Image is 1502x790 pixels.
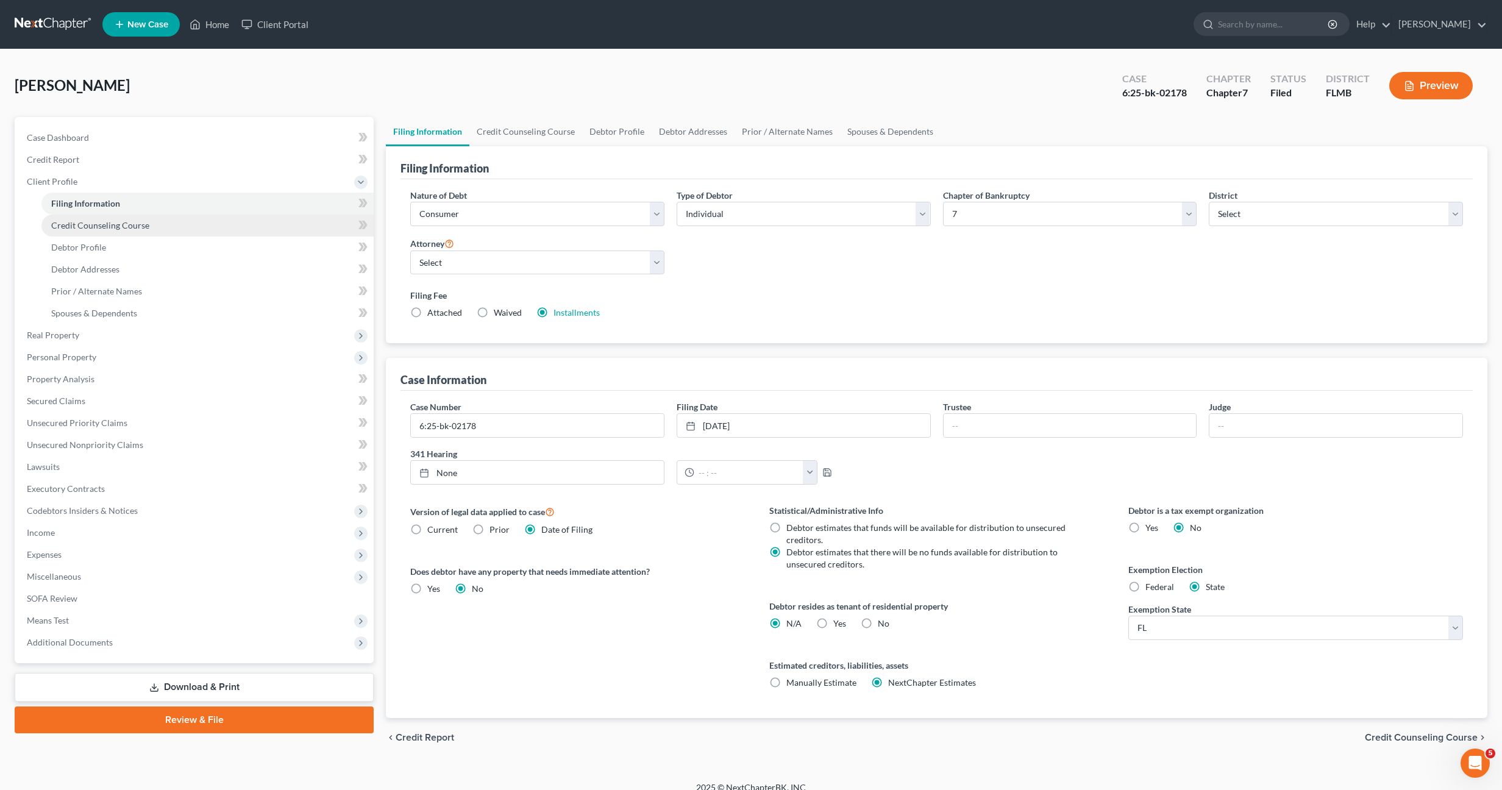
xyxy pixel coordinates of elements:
[27,352,96,362] span: Personal Property
[489,524,510,535] span: Prior
[1350,13,1391,35] a: Help
[888,677,976,688] span: NextChapter Estimates
[183,13,235,35] a: Home
[1209,414,1462,437] input: --
[1206,86,1251,100] div: Chapter
[1326,72,1370,86] div: District
[51,308,137,318] span: Spouses & Dependents
[582,117,652,146] a: Debtor Profile
[769,504,1104,517] label: Statistical/Administrative Info
[27,483,105,494] span: Executory Contracts
[41,280,374,302] a: Prior / Alternate Names
[17,390,374,412] a: Secured Claims
[541,524,593,535] span: Date of Filing
[1128,504,1463,517] label: Debtor is a tax exempt organization
[386,733,454,742] button: chevron_left Credit Report
[840,117,941,146] a: Spouses & Dependents
[1365,733,1487,742] button: Credit Counseling Course chevron_right
[15,706,374,733] a: Review & File
[427,524,458,535] span: Current
[17,368,374,390] a: Property Analysis
[15,673,374,702] a: Download & Print
[27,615,69,625] span: Means Test
[1122,86,1187,100] div: 6:25-bk-02178
[427,307,462,318] span: Attached
[1145,522,1158,533] span: Yes
[27,439,143,450] span: Unsecured Nonpriority Claims
[472,583,483,594] span: No
[494,307,522,318] span: Waived
[41,193,374,215] a: Filing Information
[51,242,106,252] span: Debtor Profile
[1389,72,1473,99] button: Preview
[27,549,62,560] span: Expenses
[878,618,889,628] span: No
[27,593,77,603] span: SOFA Review
[652,117,735,146] a: Debtor Addresses
[735,117,840,146] a: Prior / Alternate Names
[27,505,138,516] span: Codebtors Insiders & Notices
[427,583,440,594] span: Yes
[1326,86,1370,100] div: FLMB
[51,220,149,230] span: Credit Counseling Course
[127,20,168,29] span: New Case
[27,571,81,582] span: Miscellaneous
[410,504,745,519] label: Version of legal data applied to case
[1209,189,1237,202] label: District
[15,76,130,94] span: [PERSON_NAME]
[1242,87,1248,98] span: 7
[27,418,127,428] span: Unsecured Priority Claims
[17,412,374,434] a: Unsecured Priority Claims
[677,189,733,202] label: Type of Debtor
[786,522,1066,545] span: Debtor estimates that funds will be available for distribution to unsecured creditors.
[27,176,77,187] span: Client Profile
[469,117,582,146] a: Credit Counseling Course
[41,215,374,237] a: Credit Counseling Course
[41,237,374,258] a: Debtor Profile
[1218,13,1329,35] input: Search by name...
[410,236,454,251] label: Attorney
[51,198,120,208] span: Filing Information
[411,461,664,484] a: None
[1486,749,1495,758] span: 5
[677,400,717,413] label: Filing Date
[1209,400,1231,413] label: Judge
[1190,522,1201,533] span: No
[786,677,856,688] span: Manually Estimate
[943,400,971,413] label: Trustee
[235,13,315,35] a: Client Portal
[27,374,94,384] span: Property Analysis
[769,659,1104,672] label: Estimated creditors, liabilities, assets
[404,447,937,460] label: 341 Hearing
[400,161,489,176] div: Filing Information
[1478,733,1487,742] i: chevron_right
[51,286,142,296] span: Prior / Alternate Names
[17,127,374,149] a: Case Dashboard
[1392,13,1487,35] a: [PERSON_NAME]
[396,733,454,742] span: Credit Report
[41,258,374,280] a: Debtor Addresses
[410,289,1463,302] label: Filing Fee
[1145,582,1174,592] span: Federal
[27,330,79,340] span: Real Property
[769,600,1104,613] label: Debtor resides as tenant of residential property
[1461,749,1490,778] iframe: Intercom live chat
[27,637,113,647] span: Additional Documents
[1365,733,1478,742] span: Credit Counseling Course
[386,733,396,742] i: chevron_left
[1206,72,1251,86] div: Chapter
[27,461,60,472] span: Lawsuits
[1122,72,1187,86] div: Case
[17,434,374,456] a: Unsecured Nonpriority Claims
[411,414,664,437] input: Enter case number...
[786,618,802,628] span: N/A
[17,456,374,478] a: Lawsuits
[786,547,1058,569] span: Debtor estimates that there will be no funds available for distribution to unsecured creditors.
[1128,563,1463,576] label: Exemption Election
[17,478,374,500] a: Executory Contracts
[833,618,846,628] span: Yes
[41,302,374,324] a: Spouses & Dependents
[386,117,469,146] a: Filing Information
[17,149,374,171] a: Credit Report
[410,189,467,202] label: Nature of Debt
